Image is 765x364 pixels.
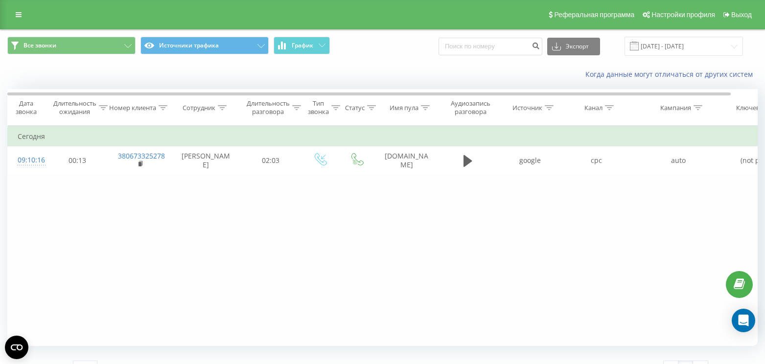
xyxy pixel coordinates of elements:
[247,99,290,116] div: Длительность разговора
[554,11,634,19] span: Реферальная программа
[585,69,758,79] a: Когда данные могут отличаться от других систем
[183,104,215,112] div: Сотрудник
[447,99,494,116] div: Аудиозапись разговора
[563,146,629,175] td: cpc
[140,37,269,54] button: Источники трафика
[5,336,28,359] button: Open CMP widget
[512,104,542,112] div: Источник
[629,146,727,175] td: auto
[584,104,603,112] div: Канал
[497,146,563,175] td: google
[547,38,600,55] button: Экспорт
[292,42,313,49] span: График
[651,11,715,19] span: Настройки профиля
[7,37,136,54] button: Все звонки
[732,309,755,332] div: Open Intercom Messenger
[47,146,108,175] td: 00:13
[109,104,156,112] div: Номер клиента
[439,38,542,55] input: Поиск по номеру
[118,151,165,160] a: 380673325278
[375,146,439,175] td: [DOMAIN_NAME]
[53,99,96,116] div: Длительность ожидания
[345,104,365,112] div: Статус
[308,99,329,116] div: Тип звонка
[274,37,330,54] button: График
[660,104,691,112] div: Кампания
[390,104,418,112] div: Имя пула
[23,42,56,49] span: Все звонки
[8,99,44,116] div: Дата звонка
[240,146,301,175] td: 02:03
[18,151,37,170] div: 09:10:16
[731,11,752,19] span: Выход
[172,146,240,175] td: [PERSON_NAME]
